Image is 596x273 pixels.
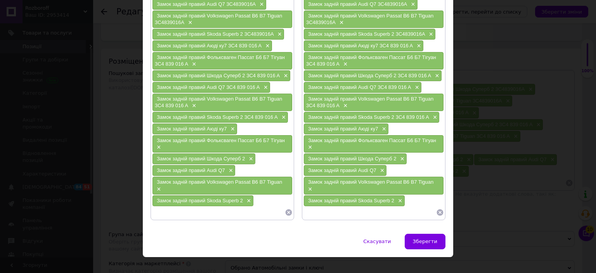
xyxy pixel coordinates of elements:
span: Замок задній правий Фольксваген Пассат Б6 Б7 Тігуан [157,137,285,143]
span: Замок задній правий Шкода Суперб 2 3C4 839 016 A [308,73,431,78]
span: × [276,31,282,38]
span: × [155,186,161,193]
span: × [190,103,196,109]
span: × [186,19,192,26]
span: Замок задній правий Skoda Superb 2 3C4839016A [308,31,425,37]
span: Замок задній правий Шкода Суперб 2 [157,156,245,162]
span: × [245,198,251,204]
span: Замок задній правий Audi Q7 3C4839016A [157,1,256,7]
span: Замок задній правий Аюді ку7 3C4 839 016 A [308,43,413,49]
span: × [155,144,161,151]
span: Замок задній правий Audi Q7 3C4 839 016 A [157,84,260,90]
p: Стан: хороший,робочий,перевірений. Гарантія на встановлення та перевірку 2 тижні Авторозбірка про... [8,25,341,90]
span: Замок задній правий Audi Q7 3C4839016A [308,1,407,7]
span: × [341,61,348,68]
span: Замок задній правий Аюді ку7 3C4 839 016 A [157,43,262,49]
span: × [190,61,196,68]
p: Замок задній правий Skoda Superb 2 / Volkswagen Passat B6 B7 Tiguan / Audi Q7 / Шкода Суперб 2 / ... [8,4,341,20]
span: Замок задній правий Фольксваген Пассат Б6 Б7 Тігуан 3C4 839 016 A [155,54,285,67]
span: × [262,84,268,91]
span: × [280,114,286,121]
span: × [341,103,348,109]
span: × [396,198,402,204]
span: Замок задній правий Volkswagen Passat B6 B7 Tiguan [308,179,433,185]
span: Замок задній правий Шкода Суперб 2 3C4 839 016 A [157,73,280,78]
span: × [282,73,288,79]
span: × [433,73,439,79]
span: Замок задній правий Skoda Superb 2 [157,198,243,203]
span: Зберегти [413,238,437,244]
body: Редактор, DF4F22BE-BDFF-4CF6-BE87-38BEDAB8E05E [8,4,341,90]
span: × [229,126,235,132]
span: Замок задній правий Volkswagen Passat B6 B7 Tiguan 3C4 839 016 A [155,96,282,108]
span: Замок задній правий Skoda Superb 2 3C4 839 016 A [308,114,429,120]
span: Замок задній правий Фольксваген Пассат Б6 Б7 Тігуан [308,137,436,143]
span: Замок задній правий Volkswagen Passat B6 B7 Tiguan 3C4839016A [306,13,433,25]
span: × [247,156,253,162]
span: × [306,144,312,151]
span: × [258,1,264,8]
span: × [431,114,437,121]
span: Замок задній правий Audi Q7 [308,167,376,173]
span: Замок задній правий Volkswagen Passat B6 B7 Tiguan [157,179,282,185]
span: × [415,43,421,49]
span: Замок задній правий Skoda Superb 2 3C4839016A [157,31,274,37]
span: Замок задній правий Audi Q7 [157,167,225,173]
span: × [413,84,419,91]
span: × [338,19,344,26]
span: Замок задній правий Фольксваген Пассат Б6 Б7 Тігуан 3C4 839 016 A [306,54,436,67]
span: × [306,186,312,193]
button: Скасувати [355,234,399,249]
span: Замок задній правий Skoda Superb 2 3C4 839 016 A [157,114,278,120]
span: × [380,126,386,132]
span: Замок задній правий Аюді ку7 [157,126,227,132]
span: × [398,156,405,162]
span: Замок задній правий Шкода Суперб 2 [308,156,397,162]
span: Скасувати [363,238,391,244]
span: Замок задній правий Аюді ку7 [308,126,378,132]
span: Замок задній правий Audi Q7 3C4 839 016 A [308,84,411,90]
button: Зберегти [405,234,445,249]
span: × [227,167,233,174]
span: Замок задній правий Volkswagen Passat B6 B7 Tiguan 3C4839016A [155,13,282,25]
span: × [378,167,385,174]
span: × [427,31,433,38]
span: Замок задній правий Skoda Superb 2 [308,198,394,203]
span: Замок задній правий Volkswagen Passat B6 B7 Tiguan 3C4 839 016 A [306,96,433,108]
span: × [409,1,415,8]
span: × [263,43,270,49]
